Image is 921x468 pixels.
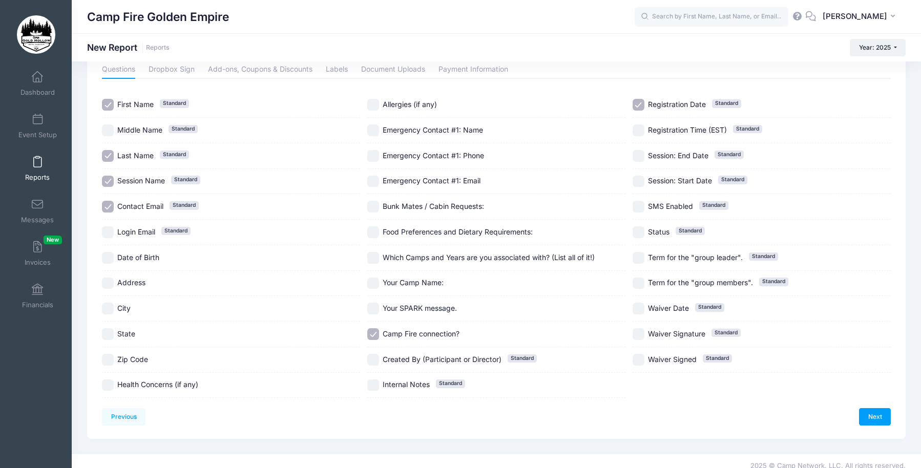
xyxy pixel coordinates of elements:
[383,253,595,262] span: Which Camps and Years are you associated with? (List all of it!)
[102,379,114,391] input: Health Concerns (if any)
[20,88,55,97] span: Dashboard
[102,408,145,426] a: Previous
[170,201,199,209] span: Standard
[635,7,788,27] input: Search by First Name, Last Name, or Email...
[13,193,62,229] a: Messages
[87,5,229,29] h1: Camp Fire Golden Empire
[117,329,135,338] span: State
[102,303,114,314] input: City
[703,354,732,363] span: Standard
[102,354,114,366] input: Zip Code
[367,150,379,162] input: Emergency Contact #1: Phone
[508,354,537,363] span: Standard
[117,176,165,185] span: Session Name
[25,173,50,182] span: Reports
[648,202,693,210] span: SMS Enabled
[160,99,189,108] span: Standard
[383,355,501,364] span: Created By (Participant or Director)
[22,301,53,309] span: Financials
[117,227,155,236] span: Login Email
[367,201,379,212] input: Bunk Mates / Cabin Requests:
[117,202,163,210] span: Contact Email
[367,354,379,366] input: Created By (Participant or Director)Standard
[117,125,162,134] span: Middle Name
[25,258,51,267] span: Invoices
[633,252,644,264] input: Term for the "group leader".Standard
[367,226,379,238] input: Food Preferences and Dietary Requirements:
[383,151,484,160] span: Emergency Contact #1: Phone
[823,11,887,22] span: [PERSON_NAME]
[718,176,747,184] span: Standard
[633,226,644,238] input: StatusStandard
[816,5,906,29] button: [PERSON_NAME]
[648,100,706,109] span: Registration Date
[102,226,114,238] input: Login EmailStandard
[383,278,444,287] span: Your Camp Name:
[633,303,644,314] input: Waiver DateStandard
[383,125,483,134] span: Emergency Contact #1: Name
[13,66,62,101] a: Dashboard
[13,108,62,144] a: Event Setup
[648,304,689,312] span: Waiver Date
[712,99,741,108] span: Standard
[102,201,114,212] input: Contact EmailStandard
[367,379,379,391] input: Internal NotesStandard
[102,328,114,340] input: State
[102,252,114,264] input: Date of Birth
[117,253,159,262] span: Date of Birth
[749,252,778,261] span: Standard
[13,278,62,314] a: Financials
[44,236,62,244] span: New
[146,44,170,52] a: Reports
[633,201,644,212] input: SMS EnabledStandard
[326,60,348,79] a: Labels
[850,39,906,56] button: Year: 2025
[102,150,114,162] input: Last NameStandard
[367,278,379,289] input: Your Camp Name:
[102,60,135,79] a: Questions
[676,227,705,235] span: Standard
[633,354,644,366] input: Waiver SignedStandard
[383,176,480,185] span: Emergency Contact #1: Email
[383,304,457,312] span: Your SPARK message.
[648,227,669,236] span: Status
[859,408,891,426] a: Next
[438,60,508,79] a: Payment Information
[633,278,644,289] input: Term for the "group members".Standard
[633,124,644,136] input: Registration Time (EST)Standard
[117,278,145,287] span: Address
[648,355,697,364] span: Waiver Signed
[695,303,724,311] span: Standard
[648,278,753,287] span: Term for the "group members".
[13,151,62,186] a: Reports
[711,329,741,337] span: Standard
[87,42,170,53] h1: New Report
[648,176,712,185] span: Session: Start Date
[117,355,148,364] span: Zip Code
[367,303,379,314] input: Your SPARK message.
[117,380,198,389] span: Health Concerns (if any)
[117,100,154,109] span: First Name
[715,151,744,159] span: Standard
[633,328,644,340] input: Waiver SignatureStandard
[160,151,189,159] span: Standard
[367,252,379,264] input: Which Camps and Years are you associated with? (List all of it!)
[18,131,57,139] span: Event Setup
[161,227,191,235] span: Standard
[648,329,705,338] span: Waiver Signature
[102,176,114,187] input: Session NameStandard
[17,15,55,54] img: Camp Fire Golden Empire
[102,278,114,289] input: Address
[169,125,198,133] span: Standard
[367,124,379,136] input: Emergency Contact #1: Name
[149,60,195,79] a: Dropbox Sign
[633,176,644,187] input: Session: Start DateStandard
[633,99,644,111] input: Registration DateStandard
[633,150,644,162] input: Session: End DateStandard
[383,329,459,338] span: Camp Fire connection?
[648,125,727,134] span: Registration Time (EST)
[648,151,708,160] span: Session: End Date
[208,60,312,79] a: Add-ons, Coupons & Discounts
[13,236,62,271] a: InvoicesNew
[361,60,425,79] a: Document Uploads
